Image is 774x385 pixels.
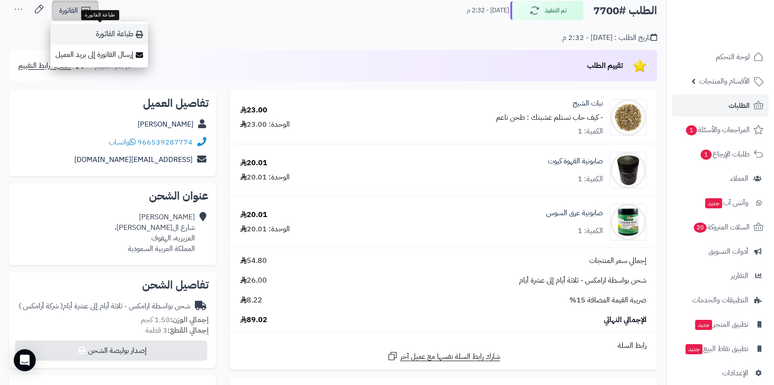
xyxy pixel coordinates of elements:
span: السلات المتروكة [693,221,750,234]
h2: تفاصيل الشحن [17,279,209,290]
div: ‏‎[PERSON_NAME] شارع ال[PERSON_NAME]، العزيزيه، الهفوف المملكة العربية السعودية [115,212,195,254]
a: لوحة التحكم [672,46,768,68]
img: 94f9895696eba73072518d31d3f7b6032b-90x90.jpg [610,99,646,136]
span: التطبيقات والخدمات [692,294,748,307]
span: تقييم الطلب [587,60,623,71]
div: 23.00 [240,105,267,116]
h2: الطلب #7700 [593,1,657,20]
div: الوحدة: 23.00 [240,119,290,130]
span: جديد [705,198,722,208]
a: [EMAIL_ADDRESS][DOMAIN_NAME] [74,154,193,165]
div: رابط السلة [233,340,653,351]
span: الطلبات [729,99,750,112]
div: الكمية: 1 [578,226,603,236]
a: 966539287774 [138,137,193,148]
a: طلبات الإرجاع1 [672,143,768,165]
span: 8.22 [240,295,262,306]
a: مشاركة رابط التقييم [18,60,87,71]
h2: تفاصيل العميل [17,98,209,109]
span: ضريبة القيمة المضافة 15% [569,295,647,306]
a: أدوات التسويق [672,240,768,262]
span: طلبات الإرجاع [700,148,750,161]
span: 54.80 [240,256,267,266]
span: أدوات التسويق [708,245,748,258]
span: الإجمالي النهائي [604,315,647,325]
a: الإعدادات [672,362,768,384]
span: إجمالي سعر المنتجات [589,256,647,266]
div: الوحدة: 20.01 [240,224,290,234]
div: الكمية: 1 [578,174,603,184]
div: 20.01 [240,158,267,168]
div: تاريخ الطلب : [DATE] - 2:32 م [562,33,657,43]
span: الإعدادات [722,367,748,379]
small: 1.50 كجم [141,314,209,325]
span: 26.00 [240,275,267,286]
span: تطبيق المتجر [694,318,748,331]
span: جديد [695,320,712,330]
span: الأقسام والمنتجات [699,75,750,88]
small: - كيف حاب تستلم عشبتك : طحن ناعم [496,112,603,123]
a: وآتس آبجديد [672,192,768,214]
a: تطبيق نقاط البيعجديد [672,338,768,360]
small: [DATE] - 2:32 م [467,6,509,15]
strong: إجمالي الوزن: [170,314,209,325]
h2: عنوان الشحن [17,190,209,201]
span: ( شركة أرامكس ) [19,301,63,312]
a: المراجعات والأسئلة1 [672,119,768,141]
span: لوحة التحكم [716,50,750,63]
strong: إجمالي القطع: [167,325,209,336]
a: تطبيق المتجرجديد [672,313,768,335]
span: مشاركة رابط التقييم [18,60,71,71]
img: 1741377067-IMG-20250307-WA0064-90x90.jpg [610,204,646,240]
div: 20.01 [240,210,267,220]
span: الفاتورة [59,5,78,16]
a: واتساب [109,137,136,148]
div: شحن بواسطة ارامكس - ثلاثة أيام إلى عشرة أيام [19,301,190,312]
div: Open Intercom Messenger [14,349,36,371]
span: 1 [701,150,712,160]
small: 3 قطعة [145,325,209,336]
a: صابونية القهوة كيوت [548,156,603,167]
div: طباعة الفاتورة [81,10,119,20]
span: المراجعات والأسئلة [685,123,750,136]
button: تم التنفيذ [510,1,584,20]
a: التطبيقات والخدمات [672,289,768,311]
span: شارك رابط السلة نفسها مع عميل آخر [400,352,500,362]
img: 1735200934-Photoroom-20241225_201801-90x90.png [610,152,646,189]
a: الطلبات [672,95,768,117]
a: صابونية عرق السوس [546,208,603,218]
span: تطبيق نقاط البيع [685,342,748,355]
a: التقارير [672,265,768,287]
a: نبات الشيح [573,98,603,109]
button: إصدار بوليصة الشحن [15,340,207,361]
a: الفاتورة [52,0,99,21]
a: العملاء [672,167,768,190]
span: وآتس آب [704,196,748,209]
a: السلات المتروكة20 [672,216,768,238]
span: 89.02 [240,315,267,325]
span: العملاء [730,172,748,185]
img: logo-2.png [712,7,765,26]
div: الوحدة: 20.01 [240,172,290,183]
a: ‏‎[PERSON_NAME] [138,119,193,130]
span: 20 [694,223,707,233]
div: الكمية: 1 [578,126,603,137]
span: شحن بواسطة ارامكس - ثلاثة أيام إلى عشرة أيام [519,275,647,286]
span: التقارير [731,269,748,282]
a: طباعة الفاتورة [50,24,148,45]
a: شارك رابط السلة نفسها مع عميل آخر [387,351,500,362]
span: جديد [686,344,702,354]
span: 1 [686,125,697,135]
a: إرسال الفاتورة إلى بريد العميل [50,45,148,65]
